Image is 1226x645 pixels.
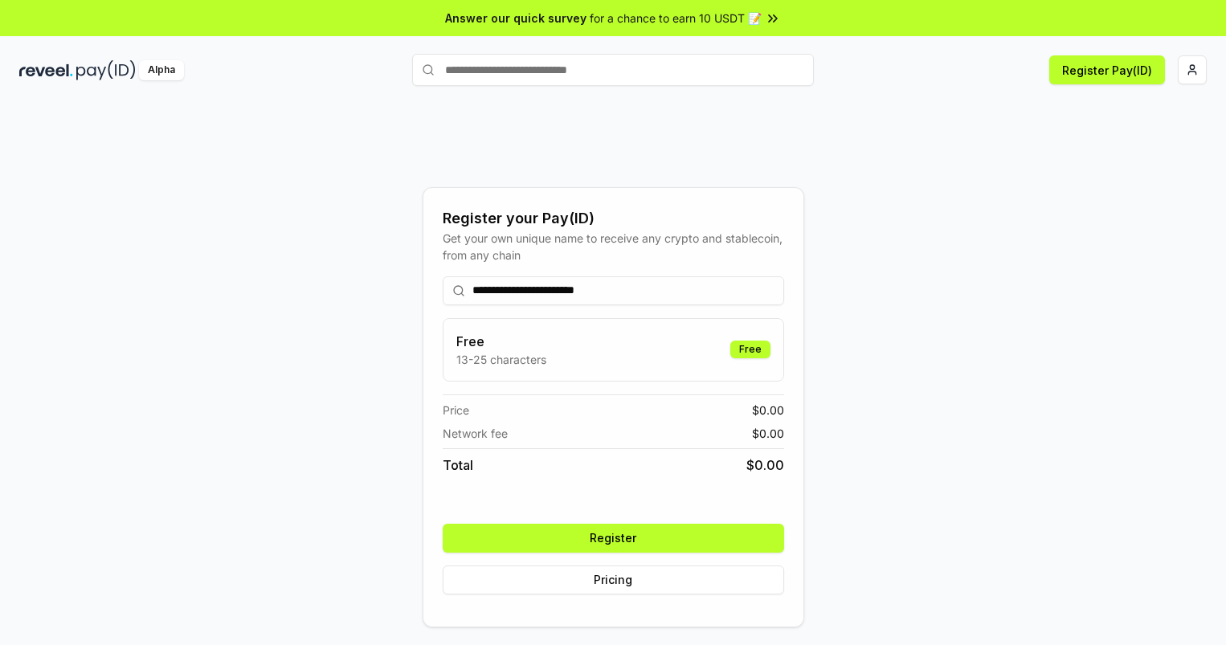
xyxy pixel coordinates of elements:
[443,207,784,230] div: Register your Pay(ID)
[443,565,784,594] button: Pricing
[752,425,784,442] span: $ 0.00
[443,455,473,475] span: Total
[746,455,784,475] span: $ 0.00
[590,10,762,27] span: for a chance to earn 10 USDT 📝
[1049,55,1165,84] button: Register Pay(ID)
[730,341,770,358] div: Free
[443,425,508,442] span: Network fee
[456,351,546,368] p: 13-25 characters
[76,60,136,80] img: pay_id
[443,402,469,418] span: Price
[443,524,784,553] button: Register
[443,230,784,263] div: Get your own unique name to receive any crypto and stablecoin, from any chain
[139,60,184,80] div: Alpha
[456,332,546,351] h3: Free
[445,10,586,27] span: Answer our quick survey
[752,402,784,418] span: $ 0.00
[19,60,73,80] img: reveel_dark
